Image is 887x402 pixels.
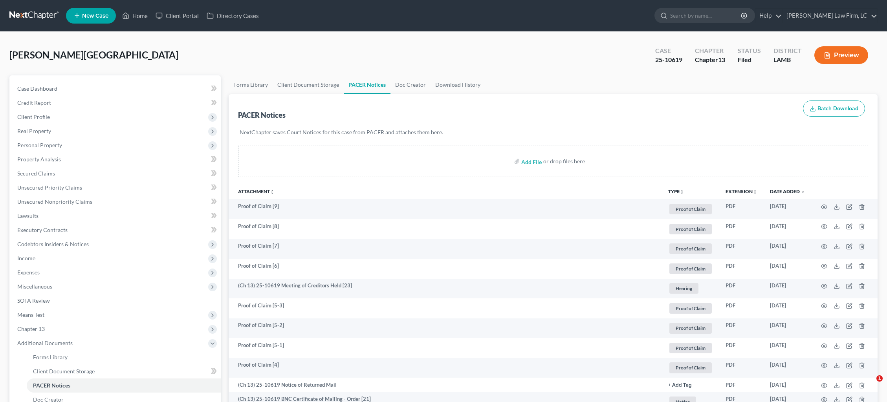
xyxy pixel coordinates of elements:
[17,227,68,233] span: Executory Contracts
[27,364,221,378] a: Client Document Storage
[431,75,485,94] a: Download History
[668,302,713,315] a: Proof of Claim
[695,55,725,64] div: Chapter
[668,342,713,354] a: Proof of Claim
[17,325,45,332] span: Chapter 13
[764,378,812,392] td: [DATE]
[801,190,805,194] i: expand_more
[270,190,275,194] i: unfold_more
[719,259,764,279] td: PDF
[33,368,95,375] span: Client Document Storage
[764,358,812,378] td: [DATE]
[238,188,275,194] a: Attachmentunfold_more
[655,46,682,55] div: Case
[668,383,692,388] button: + Add Tag
[17,142,62,148] span: Personal Property
[17,113,50,120] span: Client Profile
[668,203,713,216] a: Proof of Claim
[669,303,712,314] span: Proof of Claim
[669,362,712,373] span: Proof of Claim
[82,13,108,19] span: New Case
[229,358,662,378] td: Proof of Claim [4]
[669,343,712,353] span: Proof of Claim
[764,279,812,299] td: [DATE]
[229,239,662,259] td: Proof of Claim [7]
[773,46,802,55] div: District
[273,75,344,94] a: Client Document Storage
[11,166,221,181] a: Secured Claims
[860,375,879,394] iframe: Intercom live chat
[17,255,35,261] span: Income
[390,75,431,94] a: Doc Creator
[764,318,812,338] td: [DATE]
[738,46,761,55] div: Status
[764,239,812,259] td: [DATE]
[17,212,38,219] span: Lawsuits
[668,262,713,275] a: Proof of Claim
[17,311,44,318] span: Means Test
[17,241,89,247] span: Codebtors Insiders & Notices
[669,204,712,214] span: Proof of Claim
[668,189,684,194] button: TYPEunfold_more
[764,199,812,219] td: [DATE]
[719,279,764,299] td: PDF
[118,9,152,23] a: Home
[229,298,662,318] td: Proof of Claim [5-3]
[9,49,178,60] span: [PERSON_NAME][GEOGRAPHIC_DATA]
[655,55,682,64] div: 25-10619
[680,190,684,194] i: unfold_more
[17,283,52,290] span: Miscellaneous
[17,340,73,346] span: Additional Documents
[17,170,55,177] span: Secured Claims
[669,224,712,234] span: Proof of Claim
[27,378,221,393] a: PACER Notices
[814,46,868,64] button: Preview
[669,323,712,333] span: Proof of Claim
[876,375,883,382] span: 1
[668,381,713,389] a: + Add Tag
[764,338,812,358] td: [DATE]
[719,239,764,259] td: PDF
[764,219,812,239] td: [DATE]
[719,199,764,219] td: PDF
[668,361,713,374] a: Proof of Claim
[344,75,390,94] a: PACER Notices
[17,128,51,134] span: Real Property
[719,298,764,318] td: PDF
[670,8,742,23] input: Search by name...
[229,259,662,279] td: Proof of Claim [6]
[718,56,725,63] span: 13
[755,9,782,23] a: Help
[11,209,221,223] a: Lawsuits
[17,85,57,92] span: Case Dashboard
[770,188,805,194] a: Date Added expand_more
[719,219,764,239] td: PDF
[229,338,662,358] td: Proof of Claim [5-1]
[669,283,698,294] span: Hearing
[27,350,221,364] a: Forms Library
[17,297,50,304] span: SOFA Review
[17,184,82,191] span: Unsecured Priority Claims
[803,100,865,117] button: Batch Download
[152,9,203,23] a: Client Portal
[738,55,761,64] div: Filed
[726,188,757,194] a: Extensionunfold_more
[33,354,68,360] span: Forms Library
[11,82,221,96] a: Case Dashboard
[229,318,662,338] td: Proof of Claim [5-2]
[669,243,712,254] span: Proof of Claim
[240,128,867,136] p: NextChapter saves Court Notices for this case from PACER and attaches them here.
[17,269,40,276] span: Expenses
[764,259,812,279] td: [DATE]
[238,110,286,120] div: PACER Notices
[669,263,712,274] span: Proof of Claim
[17,156,61,163] span: Property Analysis
[668,282,713,295] a: Hearing
[229,219,662,239] td: Proof of Claim [8]
[11,152,221,166] a: Property Analysis
[11,181,221,195] a: Unsecured Priority Claims
[783,9,877,23] a: [PERSON_NAME] Law Firm, LC
[229,378,662,392] td: (Ch 13) 25-10619 Notice of Returned Mail
[719,358,764,378] td: PDF
[11,294,221,308] a: SOFA Review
